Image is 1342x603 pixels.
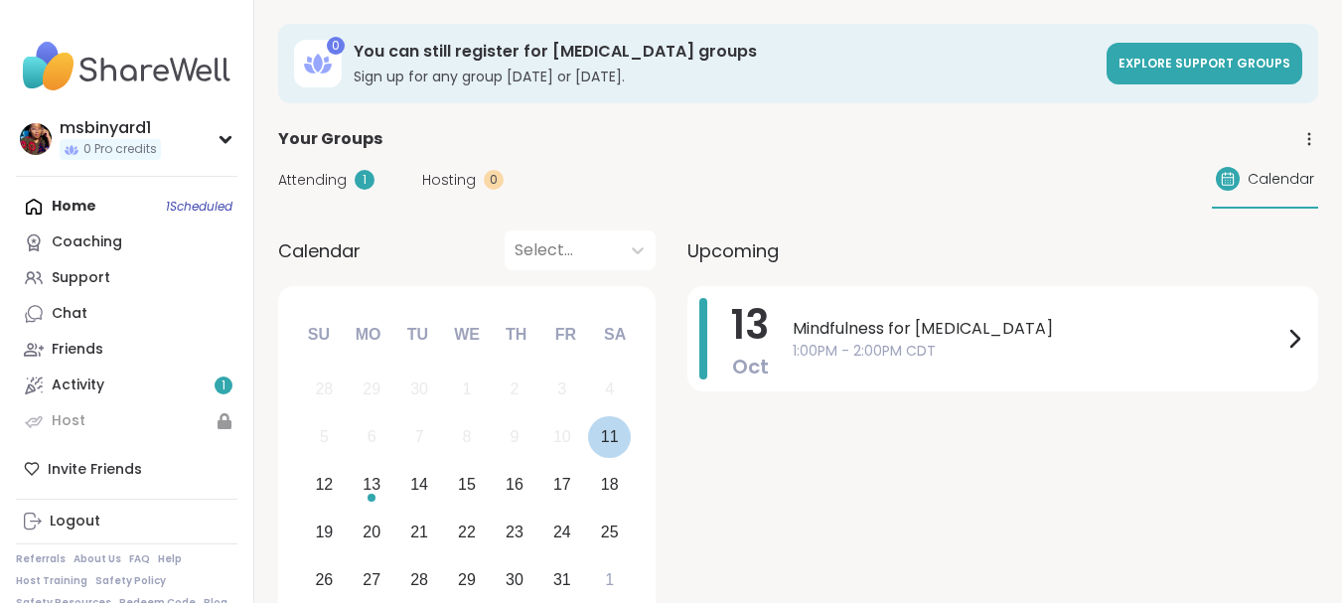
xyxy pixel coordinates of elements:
[553,566,571,593] div: 31
[16,368,237,403] a: Activity1
[16,225,237,260] a: Coaching
[1248,169,1314,190] span: Calendar
[601,519,619,545] div: 25
[445,313,489,357] div: We
[494,464,536,507] div: Choose Thursday, October 16th, 2025
[395,313,439,357] div: Tu
[315,566,333,593] div: 26
[510,423,519,450] div: 9
[52,304,87,324] div: Chat
[315,471,333,498] div: 12
[351,464,393,507] div: Choose Monday, October 13th, 2025
[52,268,110,288] div: Support
[510,376,519,402] div: 2
[351,558,393,601] div: Choose Monday, October 27th, 2025
[588,511,631,553] div: Choose Saturday, October 25th, 2025
[506,471,523,498] div: 16
[398,464,441,507] div: Choose Tuesday, October 14th, 2025
[494,369,536,411] div: Not available Thursday, October 2nd, 2025
[506,566,523,593] div: 30
[129,552,150,566] a: FAQ
[52,232,122,252] div: Coaching
[732,353,769,380] span: Oct
[16,451,237,487] div: Invite Friends
[588,416,631,459] div: Choose Saturday, October 11th, 2025
[415,423,424,450] div: 7
[553,471,571,498] div: 17
[593,313,637,357] div: Sa
[52,411,85,431] div: Host
[16,574,87,588] a: Host Training
[601,471,619,498] div: 18
[793,317,1282,341] span: Mindfulness for [MEDICAL_DATA]
[158,552,182,566] a: Help
[463,376,472,402] div: 1
[540,558,583,601] div: Choose Friday, October 31st, 2025
[363,376,380,402] div: 29
[278,127,382,151] span: Your Groups
[60,117,161,139] div: msbinyard1
[410,376,428,402] div: 30
[354,41,1095,63] h3: You can still register for [MEDICAL_DATA] groups
[410,519,428,545] div: 21
[303,511,346,553] div: Choose Sunday, October 19th, 2025
[355,170,374,190] div: 1
[1118,55,1290,72] span: Explore support groups
[543,313,587,357] div: Fr
[494,511,536,553] div: Choose Thursday, October 23rd, 2025
[410,566,428,593] div: 28
[16,332,237,368] a: Friends
[398,369,441,411] div: Not available Tuesday, September 30th, 2025
[446,416,489,459] div: Not available Wednesday, October 8th, 2025
[16,504,237,539] a: Logout
[368,423,376,450] div: 6
[553,519,571,545] div: 24
[540,416,583,459] div: Not available Friday, October 10th, 2025
[458,566,476,593] div: 29
[458,519,476,545] div: 22
[222,377,225,394] span: 1
[315,519,333,545] div: 19
[74,552,121,566] a: About Us
[588,558,631,601] div: Choose Saturday, November 1st, 2025
[16,552,66,566] a: Referrals
[16,296,237,332] a: Chat
[484,170,504,190] div: 0
[52,340,103,360] div: Friends
[1107,43,1302,84] a: Explore support groups
[446,369,489,411] div: Not available Wednesday, October 1st, 2025
[327,37,345,55] div: 0
[346,313,389,357] div: Mo
[446,511,489,553] div: Choose Wednesday, October 22nd, 2025
[303,464,346,507] div: Choose Sunday, October 12th, 2025
[303,369,346,411] div: Not available Sunday, September 28th, 2025
[588,369,631,411] div: Not available Saturday, October 4th, 2025
[494,558,536,601] div: Choose Thursday, October 30th, 2025
[398,511,441,553] div: Choose Tuesday, October 21st, 2025
[16,260,237,296] a: Support
[50,512,100,531] div: Logout
[398,558,441,601] div: Choose Tuesday, October 28th, 2025
[320,423,329,450] div: 5
[16,403,237,439] a: Host
[540,511,583,553] div: Choose Friday, October 24th, 2025
[398,416,441,459] div: Not available Tuesday, October 7th, 2025
[363,519,380,545] div: 20
[588,464,631,507] div: Choose Saturday, October 18th, 2025
[351,511,393,553] div: Choose Monday, October 20th, 2025
[793,341,1282,362] span: 1:00PM - 2:00PM CDT
[540,464,583,507] div: Choose Friday, October 17th, 2025
[458,471,476,498] div: 15
[731,297,769,353] span: 13
[278,170,347,191] span: Attending
[463,423,472,450] div: 8
[52,376,104,395] div: Activity
[494,416,536,459] div: Not available Thursday, October 9th, 2025
[363,566,380,593] div: 27
[687,237,779,264] span: Upcoming
[95,574,166,588] a: Safety Policy
[83,141,157,158] span: 0 Pro credits
[446,558,489,601] div: Choose Wednesday, October 29th, 2025
[601,423,619,450] div: 11
[605,566,614,593] div: 1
